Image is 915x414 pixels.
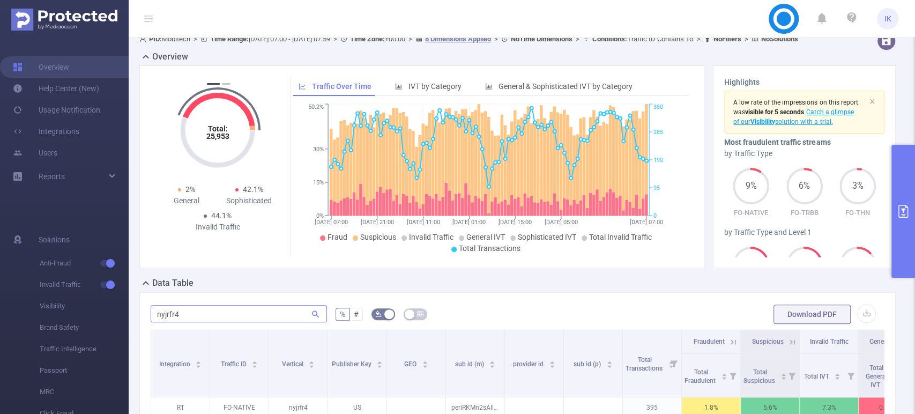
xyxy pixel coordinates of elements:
h3: Highlights [724,77,884,88]
i: Filter menu [843,354,858,397]
i: icon: caret-up [196,359,202,363]
i: icon: caret-down [309,364,315,367]
span: 9% [733,182,769,190]
tspan: [DATE] 15:00 [499,219,532,226]
tspan: [DATE] 05:00 [545,219,578,226]
a: Users [13,142,57,164]
a: Overview [13,56,69,78]
i: icon: bar-chart [395,83,403,90]
a: Help Center (New) [13,78,99,99]
span: Suspicious [360,233,396,241]
i: icon: caret-up [377,359,383,363]
tspan: Total: [208,124,228,133]
i: Filter menu [784,354,799,397]
div: Sort [721,372,727,378]
b: No Filters [713,35,741,43]
i: icon: line-chart [299,83,306,90]
a: Reports [39,166,65,187]
span: MRC [40,381,129,403]
span: Sophisticated IVT [518,233,576,241]
span: > [572,35,583,43]
i: icon: caret-up [549,359,555,363]
h2: Data Table [152,277,194,290]
span: % [340,310,345,319]
span: General IVT [869,338,902,345]
p: FO-THN [831,208,884,218]
div: Sort [308,359,315,366]
i: icon: close [869,98,875,105]
i: icon: caret-down [721,375,727,379]
span: Total IVT [804,373,831,380]
span: 6% [786,182,823,190]
tspan: [DATE] 07:00 [315,219,348,226]
b: No Time Dimensions [511,35,572,43]
button: 2 [222,83,230,85]
i: icon: caret-up [721,372,727,375]
a: Usage Notification [13,99,100,121]
u: 8 Dimensions Applied [425,35,491,43]
i: icon: bg-colors [375,310,382,317]
i: icon: caret-down [196,364,202,367]
span: 3% [839,182,876,190]
span: Invalid Traffic [810,338,849,345]
div: Sort [376,359,383,366]
i: icon: caret-down [377,364,383,367]
div: by Traffic Type and Level 1 [724,227,884,238]
a: Integrations [13,121,79,142]
div: Sort [606,359,613,366]
i: icon: caret-up [309,359,315,363]
b: Visibility [750,118,775,125]
span: IK [884,8,891,29]
span: 2% [185,185,195,194]
div: Sort [489,359,495,366]
tspan: 0% [316,212,324,219]
span: Traffic ID [221,360,248,368]
span: > [405,35,415,43]
div: Sort [422,359,428,366]
span: Solutions [39,229,70,250]
i: icon: caret-down [606,364,612,367]
span: sub id (m) [455,360,486,368]
span: GEO [404,360,418,368]
span: > [694,35,704,43]
span: General IVT [466,233,505,241]
tspan: 0 [653,212,657,219]
tspan: [DATE] 11:00 [407,219,440,226]
div: by Traffic Type [724,148,884,159]
span: provider id [513,360,545,368]
span: > [190,35,200,43]
tspan: 285 [653,129,663,136]
tspan: 30% [313,146,324,153]
tspan: 190 [653,157,663,164]
span: > [491,35,501,43]
span: Total Fraudulent [685,368,717,385]
b: Conditions : [592,35,627,43]
i: icon: caret-up [489,359,495,363]
i: icon: caret-down [252,364,258,367]
span: 42.1% [243,185,263,194]
i: icon: caret-down [780,375,786,379]
span: Passport [40,360,129,381]
tspan: 25,953 [206,132,229,141]
tspan: 50.2% [308,104,324,111]
button: Download PDF [773,305,851,324]
b: Most fraudulent traffic streams [724,138,830,146]
div: Invalid Traffic [187,221,249,233]
i: icon: caret-up [835,372,840,375]
i: icon: caret-up [780,372,786,375]
span: Fraudulent [693,338,724,345]
span: Total General IVT [866,364,887,389]
p: FO-NATIVE [724,208,778,218]
i: icon: caret-up [606,359,612,363]
span: A low rate of the impressions on this report [733,99,858,106]
i: icon: caret-up [422,359,428,363]
input: Search... [151,305,327,322]
span: Traffic ID Contains 'fo' [592,35,694,43]
span: Total Transactions [459,244,520,253]
b: Time Range: [210,35,249,43]
i: icon: table [417,310,423,317]
div: Sort [834,372,840,378]
span: Brand Safety [40,317,129,338]
b: No Solutions [761,35,798,43]
span: Total Invalid Traffic [589,233,652,241]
